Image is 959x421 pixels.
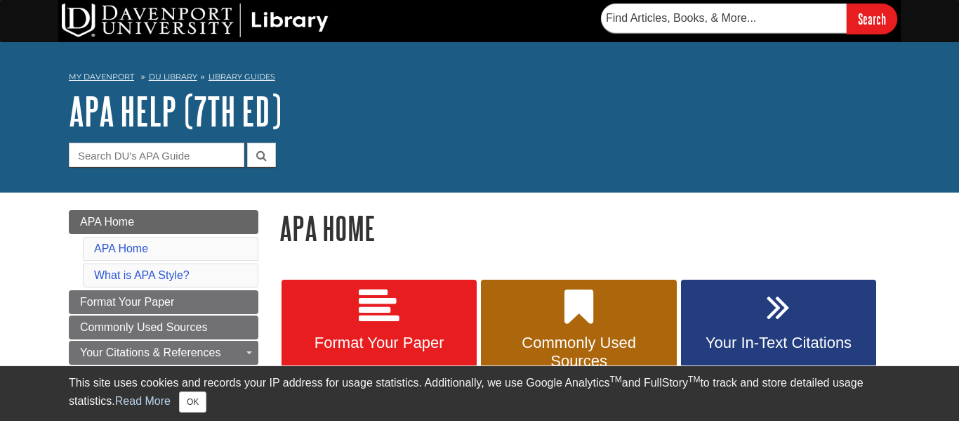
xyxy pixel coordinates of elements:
[179,391,206,413] button: Close
[847,4,897,34] input: Search
[80,216,134,228] span: APA Home
[601,4,847,33] input: Find Articles, Books, & More...
[69,143,244,167] input: Search DU's APA Guide
[115,395,171,407] a: Read More
[149,72,197,82] a: DU Library
[80,321,207,333] span: Commonly Used Sources
[282,280,477,385] a: Format Your Paper
[69,210,258,234] a: APA Home
[609,375,621,384] sup: TM
[80,296,174,308] span: Format Your Paper
[69,290,258,314] a: Format Your Paper
[69,375,890,413] div: This site uses cookies and records your IP address for usage statistics. Additionally, we use Goo...
[481,280,676,385] a: Commonly Used Sources
[69,71,134,83] a: My Davenport
[681,280,876,385] a: Your In-Text Citations
[69,67,890,90] nav: breadcrumb
[94,242,148,254] a: APA Home
[69,316,258,339] a: Commonly Used Sources
[279,210,890,246] h1: APA Home
[62,4,329,37] img: DU Library
[292,334,466,352] span: Format Your Paper
[491,334,666,370] span: Commonly Used Sources
[692,334,866,352] span: Your In-Text Citations
[688,375,700,384] sup: TM
[80,346,220,358] span: Your Citations & References
[69,89,282,133] a: APA Help (7th Ed)
[601,4,897,34] form: Searches DU Library's articles, books, and more
[69,341,258,365] a: Your Citations & References
[94,269,190,281] a: What is APA Style?
[209,72,275,82] a: Library Guides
